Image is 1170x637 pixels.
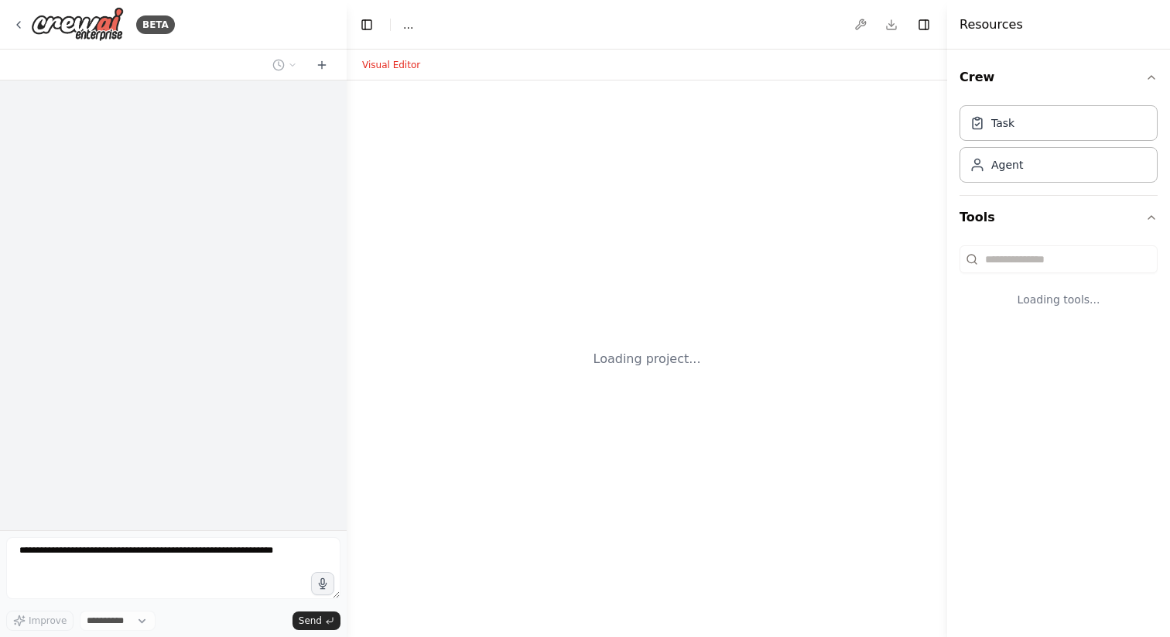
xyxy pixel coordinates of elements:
button: Improve [6,611,74,631]
span: ... [403,17,413,33]
button: Hide left sidebar [356,14,378,36]
span: Improve [29,615,67,627]
div: BETA [136,15,175,34]
button: Click to speak your automation idea [311,572,334,595]
div: Agent [991,157,1023,173]
button: Tools [960,196,1158,239]
button: Visual Editor [353,56,429,74]
div: Task [991,115,1014,131]
div: Crew [960,99,1158,195]
span: Send [299,615,322,627]
h4: Resources [960,15,1023,34]
button: Start a new chat [310,56,334,74]
button: Send [292,611,340,630]
nav: breadcrumb [403,17,413,33]
div: Loading project... [594,350,701,368]
img: Logo [31,7,124,42]
div: Tools [960,239,1158,332]
div: Loading tools... [960,279,1158,320]
button: Hide right sidebar [913,14,935,36]
button: Switch to previous chat [266,56,303,74]
button: Crew [960,56,1158,99]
